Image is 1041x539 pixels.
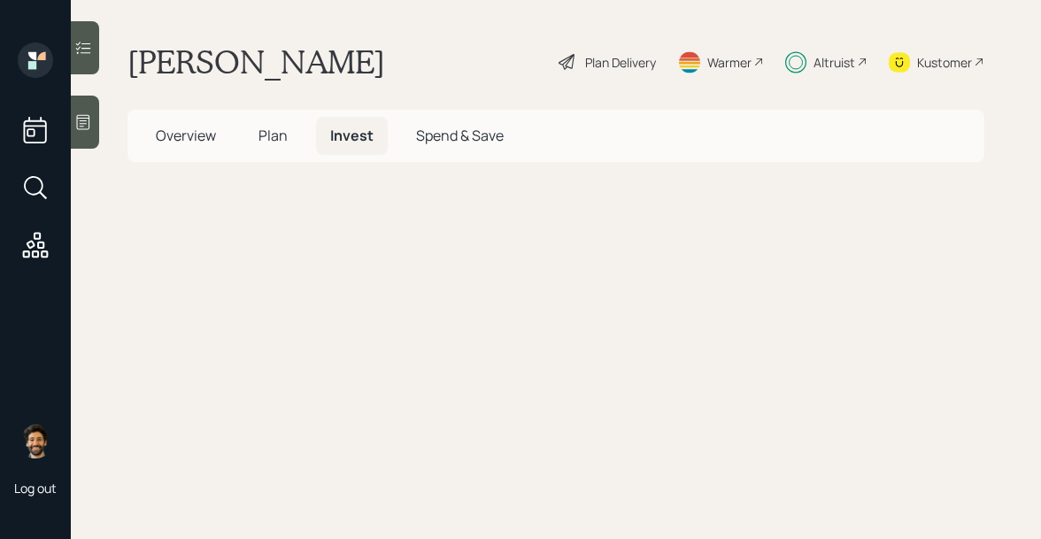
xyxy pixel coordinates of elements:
span: Overview [156,126,216,145]
h1: [PERSON_NAME] [127,42,385,81]
div: Altruist [814,53,855,72]
div: Warmer [707,53,752,72]
span: Spend & Save [416,126,504,145]
span: Plan [258,126,288,145]
div: Kustomer [917,53,972,72]
div: Log out [14,480,57,497]
div: Plan Delivery [585,53,656,72]
span: Invest [330,126,374,145]
img: eric-schwartz-headshot.png [18,423,53,458]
